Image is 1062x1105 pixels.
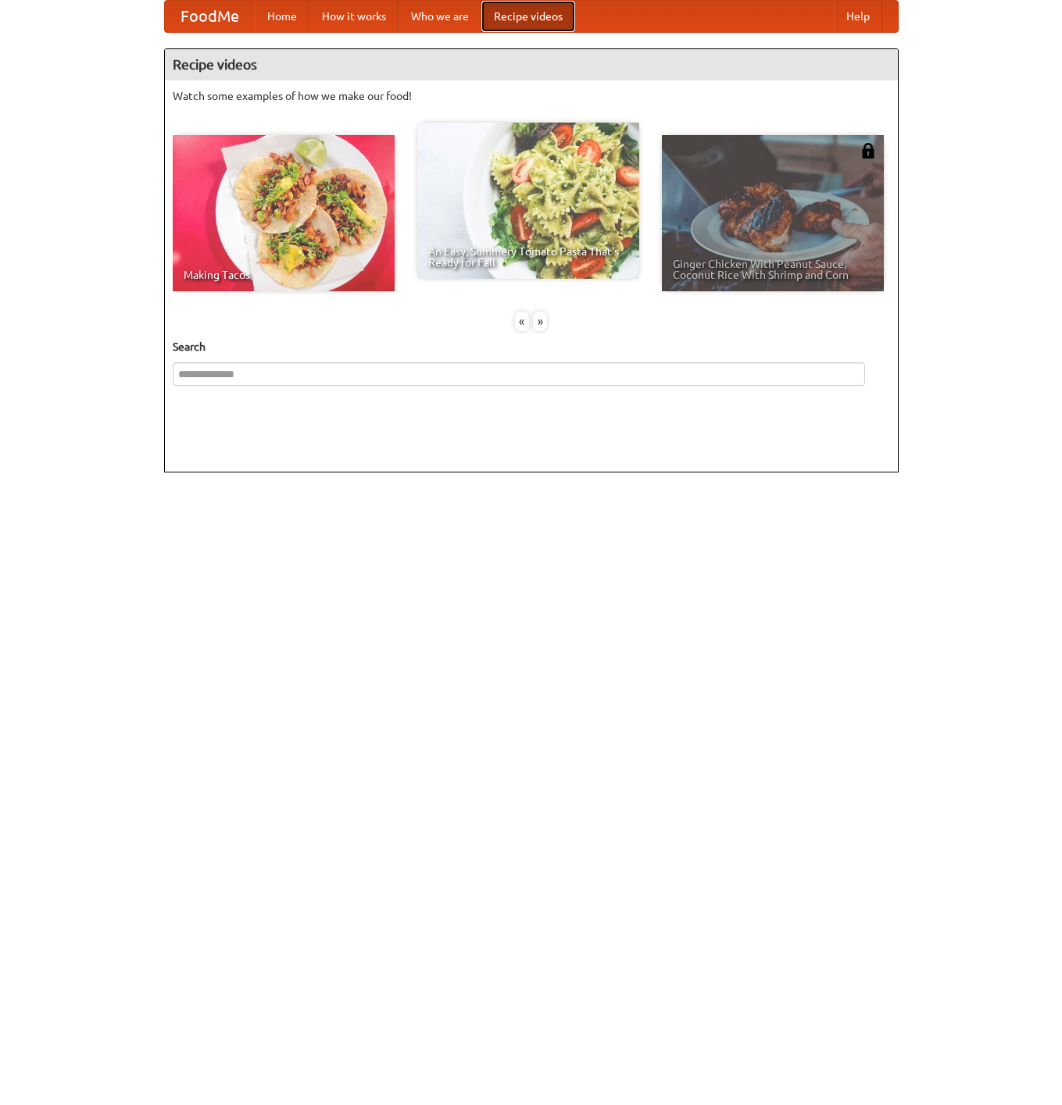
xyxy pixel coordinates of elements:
a: An Easy, Summery Tomato Pasta That's Ready for Fall [417,123,639,279]
span: An Easy, Summery Tomato Pasta That's Ready for Fall [428,246,628,268]
a: FoodMe [165,1,255,32]
a: Who we are [399,1,481,32]
a: How it works [309,1,399,32]
p: Watch some examples of how we make our food! [173,88,890,104]
div: » [533,312,547,331]
h4: Recipe videos [165,49,898,80]
a: Help [834,1,882,32]
h5: Search [173,339,890,355]
div: « [515,312,529,331]
a: Home [255,1,309,32]
span: Making Tacos [184,269,384,280]
img: 483408.png [860,143,876,159]
a: Making Tacos [173,135,395,291]
a: Recipe videos [481,1,575,32]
